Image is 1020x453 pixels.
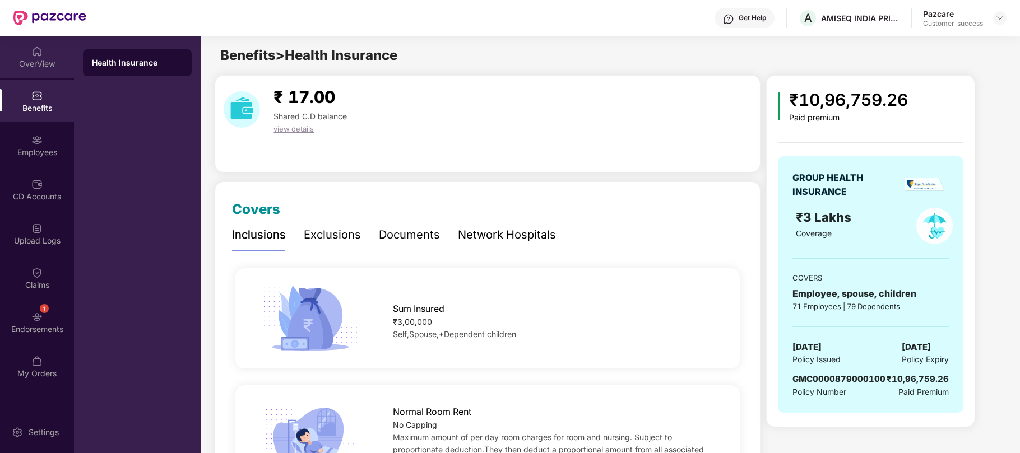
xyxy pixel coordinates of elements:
img: insurerLogo [905,178,945,192]
span: ₹3 Lakhs [796,210,855,225]
span: [DATE] [902,340,931,354]
div: Documents [379,226,440,244]
span: Policy Number [792,387,846,396]
span: Covers [232,201,280,217]
img: New Pazcare Logo [13,11,86,25]
div: Employee, spouse, children [792,287,949,301]
div: 71 Employees | 79 Dependents [792,301,949,312]
div: Inclusions [232,226,286,244]
img: svg+xml;base64,PHN2ZyBpZD0iRW5kb3JzZW1lbnRzIiB4bWxucz0iaHR0cDovL3d3dy53My5vcmcvMjAwMC9zdmciIHdpZH... [31,311,43,323]
img: icon [778,92,781,120]
img: svg+xml;base64,PHN2ZyBpZD0iQmVuZWZpdHMiIHhtbG5zPSJodHRwOi8vd3d3LnczLm9yZy8yMDAwL3N2ZyIgd2lkdGg9Ij... [31,90,43,101]
span: view details [273,124,314,133]
span: Sum Insured [393,302,444,316]
img: policyIcon [916,208,953,244]
div: AMISEQ INDIA PRIVATE LIMITED [821,13,900,24]
span: Paid Premium [898,386,949,398]
div: 1 [40,304,49,313]
div: ₹10,96,759.26 [887,372,949,386]
span: Benefits > Health Insurance [220,47,397,63]
span: ₹ 17.00 [273,87,335,107]
div: Pazcare [923,8,983,19]
div: Exclusions [304,226,361,244]
span: Policy Issued [792,353,841,366]
div: Health Insurance [92,57,183,68]
img: svg+xml;base64,PHN2ZyBpZD0iQ0RfQWNjb3VudHMiIGRhdGEtbmFtZT0iQ0QgQWNjb3VudHMiIHhtbG5zPSJodHRwOi8vd3... [31,179,43,190]
img: svg+xml;base64,PHN2ZyBpZD0iVXBsb2FkX0xvZ3MiIGRhdGEtbmFtZT0iVXBsb2FkIExvZ3MiIHhtbG5zPSJodHRwOi8vd3... [31,223,43,234]
span: Coverage [796,228,832,238]
div: GROUP HEALTH INSURANCE [792,171,891,199]
span: Shared C.D balance [273,111,347,121]
img: icon [258,282,362,354]
span: Policy Expiry [902,353,949,366]
div: Paid premium [789,113,908,123]
img: download [224,91,260,128]
div: Network Hospitals [458,226,556,244]
img: svg+xml;base64,PHN2ZyBpZD0iRW1wbG95ZWVzIiB4bWxucz0iaHR0cDovL3d3dy53My5vcmcvMjAwMC9zdmciIHdpZHRoPS... [31,134,43,146]
div: ₹10,96,759.26 [789,87,908,113]
div: Get Help [739,13,766,22]
div: Settings [25,427,62,438]
span: A [804,11,812,25]
img: svg+xml;base64,PHN2ZyBpZD0iU2V0dGluZy0yMHgyMCIgeG1sbnM9Imh0dHA6Ly93d3cudzMub3JnLzIwMDAvc3ZnIiB3aW... [12,427,23,438]
span: Self,Spouse,+Dependent children [393,329,516,339]
div: COVERS [792,272,949,283]
img: svg+xml;base64,PHN2ZyBpZD0iSGVscC0zMngzMiIgeG1sbnM9Imh0dHA6Ly93d3cudzMub3JnLzIwMDAvc3ZnIiB3aWR0aD... [723,13,734,25]
div: Customer_success [923,19,983,28]
span: GMC0000879000100 [792,373,885,384]
span: Normal Room Rent [393,405,471,419]
img: svg+xml;base64,PHN2ZyBpZD0iRHJvcGRvd24tMzJ4MzIiIHhtbG5zPSJodHRwOi8vd3d3LnczLm9yZy8yMDAwL3N2ZyIgd2... [995,13,1004,22]
img: svg+xml;base64,PHN2ZyBpZD0iTXlfT3JkZXJzIiBkYXRhLW5hbWU9Ik15IE9yZGVycyIgeG1sbnM9Imh0dHA6Ly93d3cudz... [31,356,43,367]
span: [DATE] [792,340,822,354]
img: svg+xml;base64,PHN2ZyBpZD0iSG9tZSIgeG1sbnM9Imh0dHA6Ly93d3cudzMub3JnLzIwMDAvc3ZnIiB3aWR0aD0iMjAiIG... [31,46,43,57]
div: No Capping [393,419,717,431]
img: svg+xml;base64,PHN2ZyBpZD0iQ2xhaW0iIHhtbG5zPSJodHRwOi8vd3d3LnczLm9yZy8yMDAwL3N2ZyIgd2lkdGg9IjIwIi... [31,267,43,278]
div: ₹3,00,000 [393,316,717,328]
